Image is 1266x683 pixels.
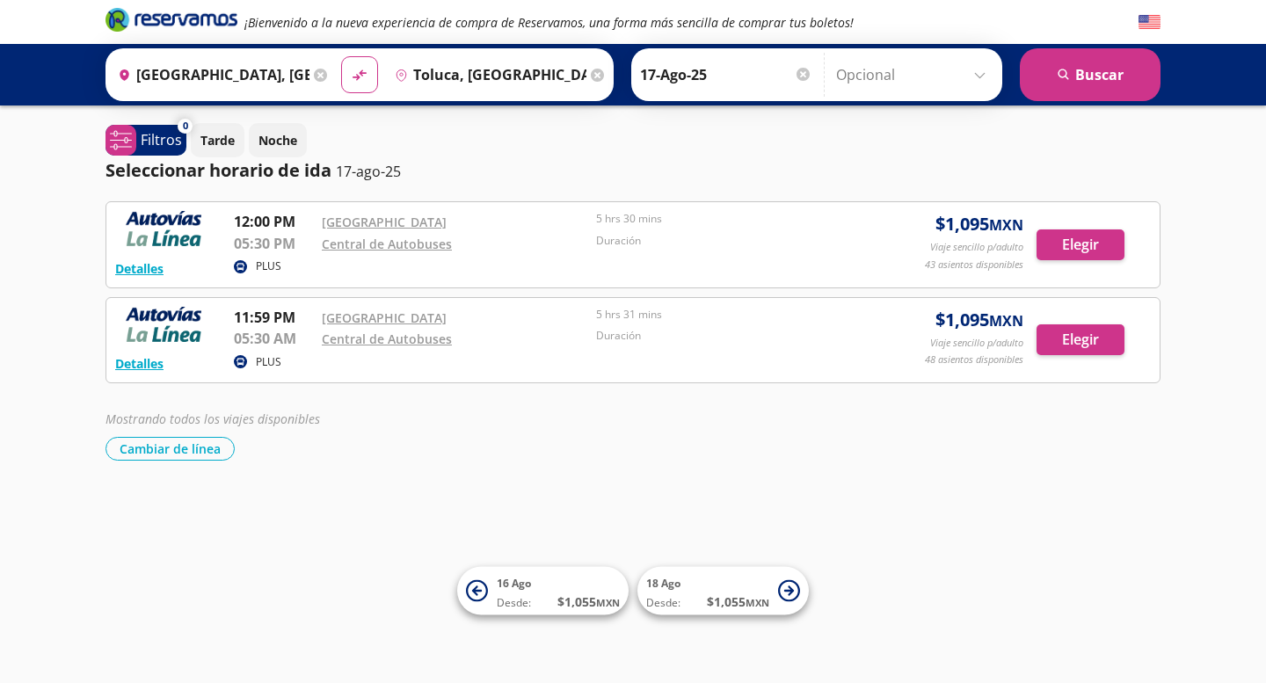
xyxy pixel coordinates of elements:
[1037,324,1124,355] button: Elegir
[1139,11,1160,33] button: English
[115,307,212,342] img: RESERVAMOS
[258,131,297,149] p: Noche
[557,592,620,611] span: $ 1,055
[322,214,447,230] a: [GEOGRAPHIC_DATA]
[935,307,1023,333] span: $ 1,095
[244,14,854,31] em: ¡Bienvenido a la nueva experiencia de compra de Reservamos, una forma más sencilla de comprar tus...
[646,595,680,611] span: Desde:
[105,6,237,33] i: Brand Logo
[322,331,452,347] a: Central de Autobuses
[596,328,862,344] p: Duración
[989,215,1023,235] small: MXN
[1020,48,1160,101] button: Buscar
[105,437,235,461] button: Cambiar de línea
[640,53,812,97] input: Elegir Fecha
[105,157,331,184] p: Seleccionar horario de ida
[256,354,281,370] p: PLUS
[249,123,307,157] button: Noche
[930,240,1023,255] p: Viaje sencillo p/adulto
[141,129,182,150] p: Filtros
[191,123,244,157] button: Tarde
[1037,229,1124,260] button: Elegir
[105,125,186,156] button: 0Filtros
[497,595,531,611] span: Desde:
[234,307,313,328] p: 11:59 PM
[234,233,313,254] p: 05:30 PM
[746,596,769,609] small: MXN
[115,354,164,373] button: Detalles
[322,236,452,252] a: Central de Autobuses
[596,233,862,249] p: Duración
[105,411,320,427] em: Mostrando todos los viajes disponibles
[497,576,531,591] span: 16 Ago
[388,53,586,97] input: Buscar Destino
[925,352,1023,367] p: 48 asientos disponibles
[646,576,680,591] span: 18 Ago
[925,258,1023,272] p: 43 asientos disponibles
[183,119,188,134] span: 0
[707,592,769,611] span: $ 1,055
[596,596,620,609] small: MXN
[596,307,862,323] p: 5 hrs 31 mins
[115,259,164,278] button: Detalles
[596,211,862,227] p: 5 hrs 30 mins
[111,53,309,97] input: Buscar Origen
[935,211,1023,237] span: $ 1,095
[930,336,1023,351] p: Viaje sencillo p/adulto
[256,258,281,274] p: PLUS
[322,309,447,326] a: [GEOGRAPHIC_DATA]
[200,131,235,149] p: Tarde
[836,53,993,97] input: Opcional
[234,328,313,349] p: 05:30 AM
[105,6,237,38] a: Brand Logo
[457,567,629,615] button: 16 AgoDesde:$1,055MXN
[234,211,313,232] p: 12:00 PM
[989,311,1023,331] small: MXN
[637,567,809,615] button: 18 AgoDesde:$1,055MXN
[336,161,401,182] p: 17-ago-25
[115,211,212,246] img: RESERVAMOS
